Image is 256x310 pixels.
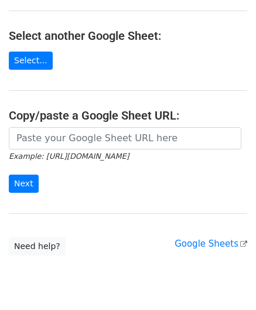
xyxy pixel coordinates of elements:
[9,175,39,193] input: Next
[9,237,66,256] a: Need help?
[197,254,256,310] iframe: Chat Widget
[9,127,241,149] input: Paste your Google Sheet URL here
[9,108,247,122] h4: Copy/paste a Google Sheet URL:
[9,152,129,161] small: Example: [URL][DOMAIN_NAME]
[175,239,247,249] a: Google Sheets
[9,52,53,70] a: Select...
[9,29,247,43] h4: Select another Google Sheet:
